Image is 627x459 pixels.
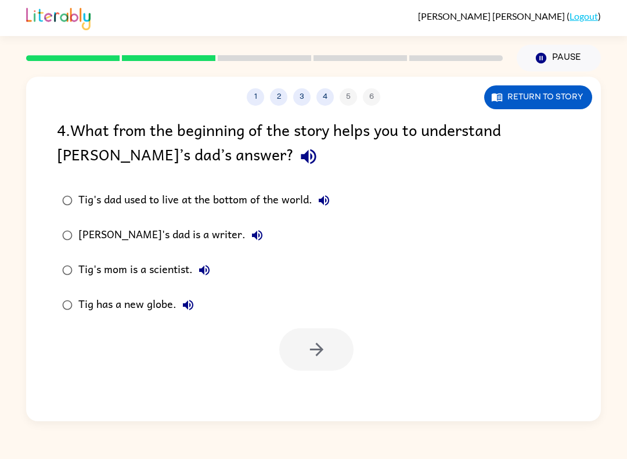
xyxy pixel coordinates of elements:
[193,259,216,282] button: Tig's mom is a scientist.
[517,45,601,71] button: Pause
[176,293,200,317] button: Tig has a new globe.
[78,293,200,317] div: Tig has a new globe.
[246,224,269,247] button: [PERSON_NAME]'s dad is a writer.
[316,88,334,106] button: 4
[484,85,592,109] button: Return to story
[78,189,336,212] div: Tig's dad used to live at the bottom of the world.
[26,5,91,30] img: Literably
[418,10,601,21] div: ( )
[247,88,264,106] button: 1
[78,224,269,247] div: [PERSON_NAME]'s dad is a writer.
[57,117,570,171] div: 4 . What from the beginning of the story helps you to understand [PERSON_NAME]’s dad’s answer?
[418,10,567,21] span: [PERSON_NAME] [PERSON_NAME]
[293,88,311,106] button: 3
[270,88,287,106] button: 2
[570,10,598,21] a: Logout
[78,259,216,282] div: Tig's mom is a scientist.
[312,189,336,212] button: Tig's dad used to live at the bottom of the world.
